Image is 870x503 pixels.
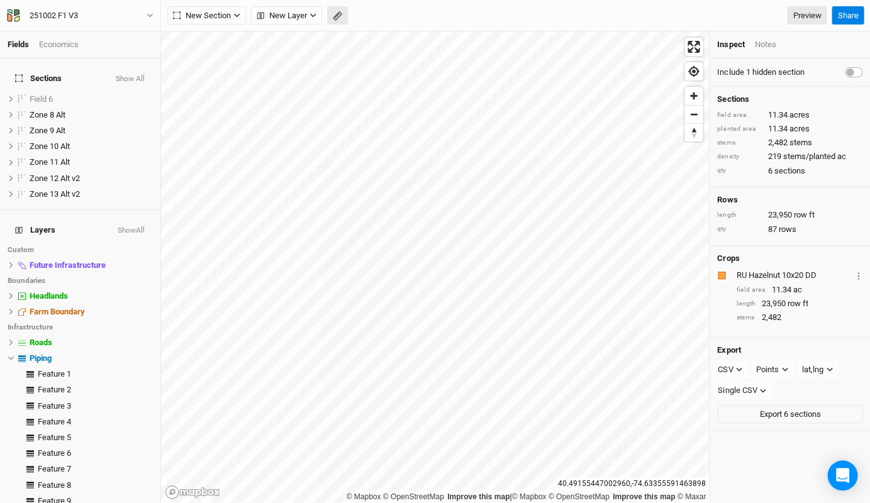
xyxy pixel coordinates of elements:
div: Zone 11 Alt [30,157,153,167]
button: Export 6 sections [717,405,862,424]
div: Feature 2 [38,385,153,395]
span: Headlands [30,291,68,301]
button: Show All [115,75,145,84]
span: Layers [15,225,55,235]
button: Find my location [684,62,703,80]
span: New Section [173,9,231,22]
button: Shortcut: M [327,6,348,25]
button: Zoom in [684,87,703,105]
div: Single CSV [718,384,757,397]
a: Mapbox [511,492,546,501]
div: 11.34 [717,109,862,121]
span: Zone 8 Alt [30,110,65,119]
div: length [736,299,755,309]
div: Feature 4 [38,417,153,427]
span: Zoom out [684,106,703,123]
div: lat,lng [802,363,823,376]
div: Feature 1 [38,369,153,379]
div: 2,482 [736,312,862,323]
button: lat,lng [796,360,839,379]
div: Feature 6 [38,448,153,458]
button: Single CSV [712,381,772,400]
div: planted area [717,124,761,134]
span: acres [789,109,809,121]
div: Zone 13 Alt v2 [30,189,153,199]
span: Feature 7 [38,464,71,473]
span: Enter fullscreen [684,38,703,56]
span: Feature 2 [38,385,71,394]
span: New Layer [257,9,307,22]
div: Zone 9 Alt [30,126,153,136]
div: Feature 3 [38,401,153,411]
div: stems [736,313,755,323]
span: Piping [30,353,52,363]
span: row ft [793,209,814,221]
div: Zone 8 Alt [30,110,153,120]
a: Improve this map [613,492,675,501]
a: Mapbox [346,492,381,501]
div: CSV [718,363,733,376]
span: Feature 5 [38,433,71,442]
div: Zone 12 Alt v2 [30,174,153,184]
div: Zone 10 Alt [30,141,153,152]
div: Piping [30,353,153,363]
div: 11.34 [736,284,862,296]
span: Sections [15,74,62,84]
div: RU Hazelnut 10x20 DD [736,270,852,281]
div: Farm Boundary [30,307,153,317]
a: OpenStreetMap [549,492,610,501]
button: New Section [167,6,246,25]
span: acres [789,123,809,135]
span: Zone 11 Alt [30,157,70,167]
div: length [717,211,761,220]
span: Roads [30,338,52,347]
span: Feature 1 [38,369,71,379]
div: Feature 8 [38,480,153,490]
span: Feature 6 [38,448,71,458]
div: field area [717,111,761,120]
div: Feature 5 [38,433,153,443]
a: OpenStreetMap [383,492,444,501]
span: Reset bearing to north [684,124,703,141]
a: Preview [787,6,827,25]
div: 251002 F1 V3 [30,9,78,22]
span: row ft [787,298,808,309]
span: stems/planted ac [783,151,845,162]
span: Field 6 [30,94,53,104]
label: Include 1 hidden section [717,67,804,78]
a: Mapbox logo [165,485,220,499]
span: Feature 3 [38,401,71,411]
a: Maxar [677,492,706,501]
div: density [717,152,761,162]
div: 23,950 [717,209,862,221]
span: Feature 8 [38,480,71,490]
span: Future Infrastructure [30,260,106,270]
div: Economics [39,39,79,50]
span: Zone 10 Alt [30,141,70,151]
button: ShowAll [117,226,145,235]
div: Inspect [717,39,744,50]
h4: Sections [717,94,862,104]
div: Open Intercom Messenger [827,460,857,490]
a: Fields [8,40,29,49]
div: 6 [717,165,862,177]
a: Improve this map [447,492,510,501]
div: 40.49155447002960 , -74.63355591463898 [555,477,709,490]
div: Roads [30,338,153,348]
div: 23,950 [736,298,862,309]
span: Feature 4 [38,417,71,426]
button: Zoom out [684,105,703,123]
button: Crop Usage [854,268,862,282]
span: ac [793,284,801,296]
div: 11.34 [717,123,862,135]
div: field area [736,285,765,295]
div: Field 6 [30,94,153,104]
span: Zone 13 Alt v2 [30,189,80,199]
button: Share [832,6,864,25]
button: Points [750,360,794,379]
span: Zone 9 Alt [30,126,65,135]
div: Feature 7 [38,464,153,474]
div: qty [717,224,761,234]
